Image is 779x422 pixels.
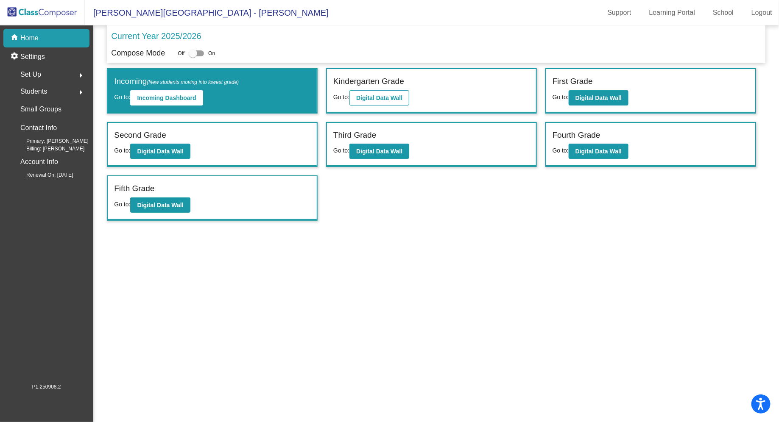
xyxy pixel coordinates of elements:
[575,148,622,155] b: Digital Data Wall
[349,144,409,159] button: Digital Data Wall
[130,144,190,159] button: Digital Data Wall
[130,90,203,105] button: Incoming Dashboard
[20,33,39,43] p: Home
[10,52,20,62] mat-icon: settings
[85,6,329,19] span: [PERSON_NAME][GEOGRAPHIC_DATA] - [PERSON_NAME]
[20,103,61,115] p: Small Groups
[130,197,190,213] button: Digital Data Wall
[208,50,215,57] span: On
[147,79,239,85] span: (New students moving into lowest grade)
[601,6,638,19] a: Support
[553,75,593,88] label: First Grade
[20,122,57,134] p: Contact Info
[356,148,402,155] b: Digital Data Wall
[114,147,130,154] span: Go to:
[114,94,130,100] span: Go to:
[333,94,349,100] span: Go to:
[20,156,58,168] p: Account Info
[553,94,569,100] span: Go to:
[706,6,740,19] a: School
[137,148,183,155] b: Digital Data Wall
[137,94,196,101] b: Incoming Dashboard
[333,147,349,154] span: Go to:
[178,50,184,57] span: Off
[111,30,201,42] p: Current Year 2025/2026
[553,129,600,142] label: Fourth Grade
[349,90,409,105] button: Digital Data Wall
[575,94,622,101] b: Digital Data Wall
[569,144,628,159] button: Digital Data Wall
[553,147,569,154] span: Go to:
[10,33,20,43] mat-icon: home
[114,183,154,195] label: Fifth Grade
[114,129,166,142] label: Second Grade
[356,94,402,101] b: Digital Data Wall
[20,86,47,97] span: Students
[13,145,84,153] span: Billing: [PERSON_NAME]
[114,201,130,208] span: Go to:
[13,171,73,179] span: Renewal On: [DATE]
[76,87,86,97] mat-icon: arrow_right
[137,202,183,208] b: Digital Data Wall
[20,52,45,62] p: Settings
[111,47,165,59] p: Compose Mode
[333,129,376,142] label: Third Grade
[333,75,404,88] label: Kindergarten Grade
[642,6,702,19] a: Learning Portal
[745,6,779,19] a: Logout
[114,75,239,88] label: Incoming
[13,137,89,145] span: Primary: [PERSON_NAME]
[569,90,628,105] button: Digital Data Wall
[76,70,86,81] mat-icon: arrow_right
[20,69,41,81] span: Set Up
